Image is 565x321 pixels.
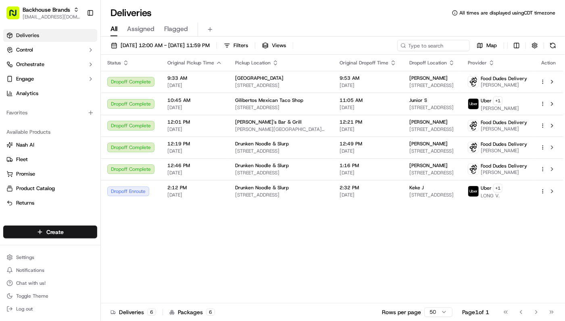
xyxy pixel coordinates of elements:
span: [DATE] [167,82,222,89]
span: Notifications [16,267,44,273]
button: Views [259,40,290,51]
span: Orchestrate [16,61,44,68]
img: food_dudes.png [468,164,479,174]
span: Assigned [127,24,154,34]
span: All [110,24,117,34]
a: Powered byPylon [57,200,98,206]
img: 1732323095091-59ea418b-cfe3-43c8-9ae0-d0d06d6fd42c [17,77,31,92]
span: Uber [481,97,492,104]
button: Backhouse Brands[EMAIL_ADDRESS][DOMAIN_NAME] [3,3,83,23]
span: [STREET_ADDRESS] [235,192,327,198]
span: Create [46,228,64,236]
span: Analytics [16,90,38,97]
span: [DATE] 12:00 AM - [DATE] 11:59 PM [121,42,210,49]
span: [DATE] [92,147,108,153]
span: 9:33 AM [167,75,222,81]
a: Fleet [6,156,94,163]
button: Log out [3,303,97,315]
a: Product Catalog [6,185,94,192]
span: [STREET_ADDRESS] [235,104,327,111]
span: [DATE] [113,125,129,132]
span: 12:49 PM [340,141,396,147]
button: Start new chat [137,80,147,89]
span: Food Dudes Delivery [481,163,527,169]
button: Chat with us! [3,278,97,289]
span: Dropoff Location [409,60,447,66]
span: Toggle Theme [16,293,48,299]
div: Start new chat [36,77,132,85]
a: 💻API Documentation [65,177,133,192]
span: API Documentation [76,180,129,188]
span: Status [107,60,121,66]
span: 10:45 AM [167,97,222,104]
button: Engage [3,72,97,85]
span: LONG V. [481,193,502,199]
span: Chat with us! [16,280,46,286]
button: +1 [493,184,502,193]
span: [STREET_ADDRESS] [235,148,327,154]
span: • [108,125,111,132]
span: Original Pickup Time [167,60,214,66]
span: 9:53 AM [340,75,396,81]
span: Pylon [80,200,98,206]
button: See all [125,104,147,113]
span: [STREET_ADDRESS] [409,170,455,176]
p: Rows per page [382,308,421,316]
span: Control [16,46,33,54]
span: [DATE] [167,170,222,176]
span: 12:21 PM [340,119,396,125]
img: uber-new-logo.jpeg [468,99,479,109]
span: Product Catalog [16,185,55,192]
span: 2:12 PM [167,184,222,191]
a: Returns [6,199,94,207]
span: 12:01 PM [167,119,222,125]
button: Backhouse Brands [23,6,70,14]
img: food_dudes.png [468,77,479,87]
span: Engage [16,75,34,83]
span: All times are displayed using CDT timezone [459,10,555,16]
span: [DATE] [340,82,396,89]
span: Pickup Location [235,60,271,66]
span: [DATE] [167,126,222,133]
button: [EMAIL_ADDRESS][DOMAIN_NAME] [23,14,80,20]
span: Original Dropoff Time [340,60,388,66]
span: Food Dudes Delivery [481,119,527,126]
span: [STREET_ADDRESS] [235,170,327,176]
span: [STREET_ADDRESS] [409,126,455,133]
button: Promise [3,168,97,180]
span: [PERSON_NAME] [481,126,527,132]
span: Nash AI [16,141,34,149]
span: Uber [481,185,492,191]
div: 6 [206,309,215,316]
span: [PERSON_NAME] [409,141,448,147]
p: Welcome 👋 [8,33,147,46]
span: Knowledge Base [16,180,62,188]
a: 📗Knowledge Base [5,177,65,192]
span: 11:05 AM [340,97,396,104]
span: [STREET_ADDRESS] [409,104,455,111]
span: [DATE] [340,126,396,133]
button: Filters [220,40,252,51]
span: Promise [16,170,35,178]
div: 6 [147,309,156,316]
img: food_dudes.png [468,120,479,131]
span: Wisdom [PERSON_NAME] [25,147,86,153]
span: [PERSON_NAME] [409,162,448,169]
span: Fleet [16,156,28,163]
span: Provider [468,60,487,66]
img: uber-new-logo.jpeg [468,186,479,197]
img: Nash [8,8,24,25]
img: 1736555255976-a54dd68f-1ca7-489b-9aae-adbdc363a1c4 [16,126,23,132]
div: Available Products [3,126,97,139]
button: +1 [493,96,502,105]
span: [PERSON_NAME]'s Bar & Grill [235,119,302,125]
button: Nash AI [3,139,97,151]
span: [PERSON_NAME] [481,105,519,112]
span: [DATE] [167,104,222,111]
button: Returns [3,197,97,209]
span: Food Dudes Delivery [481,141,527,147]
img: Dianne Alexi Soriano [8,118,21,130]
span: Log out [16,306,33,312]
